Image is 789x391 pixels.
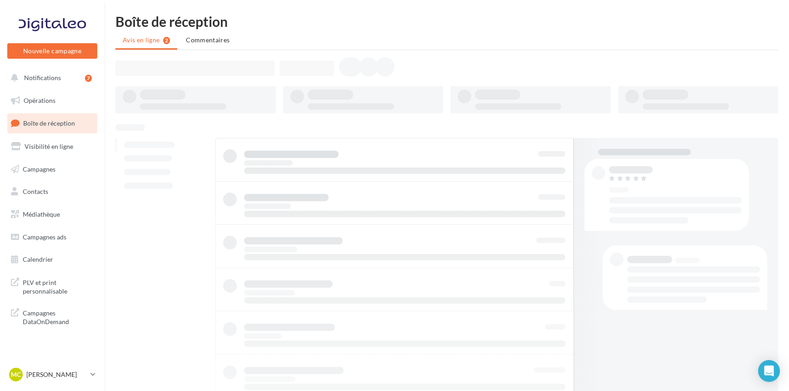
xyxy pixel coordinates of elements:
a: Campagnes DataOnDemand [5,303,99,330]
a: Visibilité en ligne [5,137,99,156]
span: PLV et print personnalisable [23,276,94,296]
p: [PERSON_NAME] [26,370,87,379]
div: 7 [85,75,92,82]
button: Nouvelle campagne [7,43,97,59]
span: Visibilité en ligne [25,142,73,150]
span: MC [11,370,21,379]
span: Campagnes DataOnDemand [23,307,94,326]
a: MC [PERSON_NAME] [7,366,97,383]
a: Contacts [5,182,99,201]
span: Calendrier [23,255,53,263]
a: Campagnes [5,160,99,179]
a: Médiathèque [5,205,99,224]
a: Campagnes ads [5,228,99,247]
span: Notifications [24,74,61,81]
div: Open Intercom Messenger [758,360,780,382]
a: Boîte de réception [5,113,99,133]
span: Contacts [23,188,48,195]
a: Opérations [5,91,99,110]
span: Médiathèque [23,210,60,218]
span: Boîte de réception [23,119,75,127]
div: Boîte de réception [115,15,778,28]
span: Opérations [24,96,55,104]
span: Campagnes ads [23,233,66,241]
a: PLV et print personnalisable [5,273,99,300]
button: Notifications 7 [5,68,95,87]
a: Calendrier [5,250,99,269]
span: Commentaires [186,36,230,44]
span: Campagnes [23,165,55,173]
